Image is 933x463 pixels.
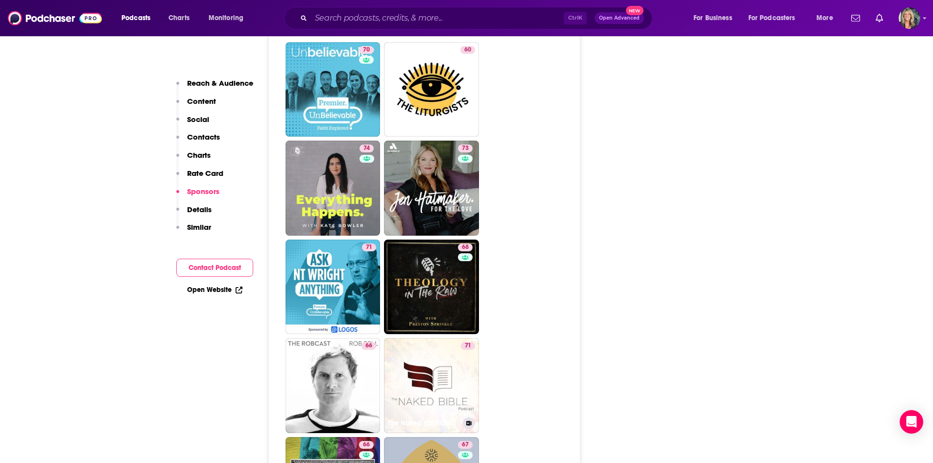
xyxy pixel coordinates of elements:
[286,141,381,236] a: 74
[458,244,473,251] a: 68
[462,440,469,450] span: 67
[816,11,833,25] span: More
[599,16,640,21] span: Open Advanced
[359,145,374,152] a: 74
[286,338,381,433] a: 66
[187,97,216,106] p: Content
[362,244,376,251] a: 71
[742,10,810,26] button: open menu
[464,45,471,55] span: 60
[366,243,372,252] span: 71
[384,240,479,335] a: 68
[694,11,732,25] span: For Business
[361,342,376,350] a: 66
[115,10,163,26] button: open menu
[176,97,216,115] button: Content
[187,205,212,214] p: Details
[626,6,644,15] span: New
[162,10,195,26] a: Charts
[286,240,381,335] a: 71
[388,419,459,427] h3: The Naked [DEMOGRAPHIC_DATA] Podcast
[384,338,479,433] a: 71The Naked [DEMOGRAPHIC_DATA] Podcast
[176,169,223,187] button: Rate Card
[359,441,374,449] a: 66
[810,10,845,26] button: open menu
[176,115,209,133] button: Social
[121,11,150,25] span: Podcasts
[209,11,243,25] span: Monitoring
[187,222,211,232] p: Similar
[187,286,242,294] a: Open Website
[176,205,212,223] button: Details
[8,9,102,27] img: Podchaser - Follow, Share and Rate Podcasts
[461,342,475,350] a: 71
[187,115,209,124] p: Social
[176,150,211,169] button: Charts
[286,42,381,137] a: 70
[462,144,469,153] span: 73
[899,7,920,29] img: User Profile
[899,7,920,29] button: Show profile menu
[176,132,220,150] button: Contacts
[462,243,469,252] span: 68
[465,341,471,351] span: 71
[595,12,644,24] button: Open AdvancedNew
[359,46,374,54] a: 70
[176,187,219,205] button: Sponsors
[748,11,795,25] span: For Podcasters
[187,78,253,88] p: Reach & Audience
[687,10,744,26] button: open menu
[458,145,473,152] a: 73
[176,259,253,277] button: Contact Podcast
[176,222,211,241] button: Similar
[363,440,370,450] span: 66
[899,7,920,29] span: Logged in as lisa.beech
[187,169,223,178] p: Rate Card
[872,10,887,26] a: Show notifications dropdown
[900,410,923,434] div: Open Intercom Messenger
[384,42,479,137] a: 60
[293,7,662,29] div: Search podcasts, credits, & more...
[847,10,864,26] a: Show notifications dropdown
[187,187,219,196] p: Sponsors
[176,78,253,97] button: Reach & Audience
[168,11,190,25] span: Charts
[187,132,220,142] p: Contacts
[365,341,372,351] span: 66
[202,10,256,26] button: open menu
[564,12,587,24] span: Ctrl K
[187,150,211,160] p: Charts
[384,141,479,236] a: 73
[458,441,473,449] a: 67
[363,45,370,55] span: 70
[311,10,564,26] input: Search podcasts, credits, & more...
[460,46,475,54] a: 60
[363,144,370,153] span: 74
